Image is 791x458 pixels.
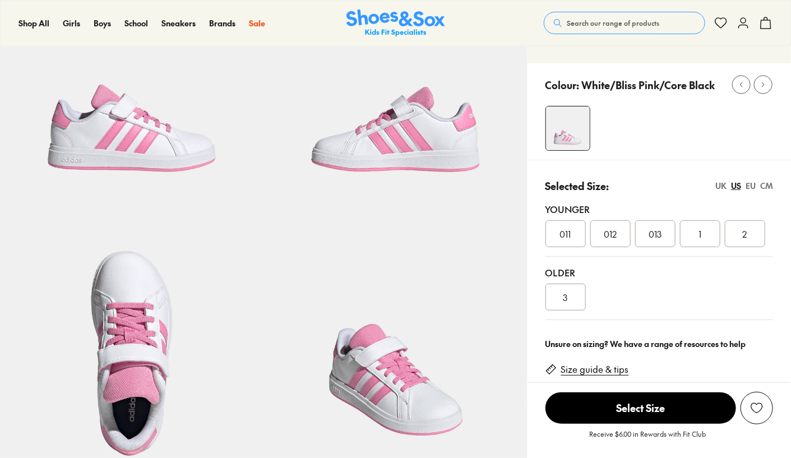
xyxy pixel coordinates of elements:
[544,12,705,34] button: Search our range of products
[545,392,736,424] button: Select Size
[563,290,568,304] span: 3
[567,18,659,28] span: Search our range of products
[346,10,445,37] a: Shoes & Sox
[746,180,756,192] div: EU
[604,227,617,240] span: 012
[545,202,773,216] div: Younger
[249,17,265,29] a: Sale
[346,10,445,37] img: SNS_Logo_Responsive.svg
[760,180,773,192] div: CM
[161,17,196,29] a: Sneakers
[546,107,590,150] img: 4-548005_1
[590,429,706,449] p: Receive $6.00 in Rewards with Fit Club
[18,17,49,29] a: Shop All
[649,227,662,240] span: 013
[741,392,773,424] button: Add to Wishlist
[94,17,111,29] a: Boys
[209,17,235,29] a: Brands
[561,363,629,376] a: Size guide & tips
[560,227,571,240] span: 011
[582,77,715,92] p: White/Bliss Pink/Core Black
[545,338,773,350] div: Unsure on sizing? We have a range of resources to help
[731,180,741,192] div: US
[124,17,148,29] a: School
[715,180,727,192] div: UK
[743,227,747,240] span: 2
[545,266,773,279] div: Older
[545,77,580,92] p: Colour:
[545,178,609,193] p: Selected Size:
[63,17,80,29] a: Girls
[699,227,701,240] span: 1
